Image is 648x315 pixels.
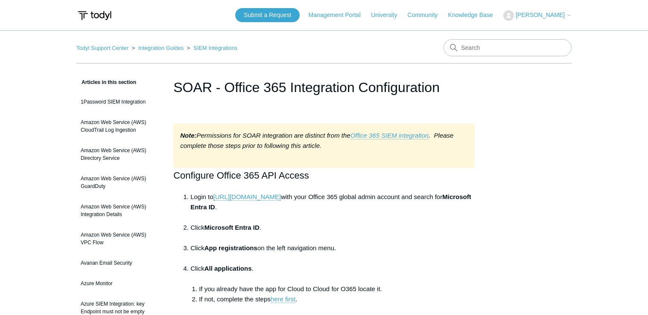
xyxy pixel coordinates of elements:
strong: All applications [204,265,252,272]
a: Amazon Web Service (AWS) VPC Flow [76,227,161,251]
a: Knowledge Base [448,11,502,20]
a: Amazon Web Service (AWS) Integration Details [76,199,161,223]
strong: Microsoft Entra ID [204,224,260,231]
strong: Note: [180,132,196,139]
em: Permissions for SOAR integration are distinct from the . Please complete those steps prior to fol... [180,132,453,149]
span: [PERSON_NAME] [516,12,565,18]
li: Integration Guides [130,45,185,51]
a: [URL][DOMAIN_NAME] [213,193,281,201]
a: 1Password SIEM Integration [76,94,161,110]
strong: App registrations [204,244,257,251]
a: Avanan Email Security [76,255,161,271]
a: University [371,11,406,20]
li: SIEM Integrations [185,45,238,51]
a: Todyl Support Center [76,45,128,51]
a: Community [408,11,447,20]
li: Click . [190,263,475,315]
span: Articles in this section [76,79,136,85]
li: Click . [190,223,475,243]
li: If not, complete the steps . [199,294,475,315]
a: Amazon Web Service (AWS) Directory Service [76,142,161,166]
input: Search [444,39,572,56]
a: Management Portal [309,11,369,20]
button: [PERSON_NAME] [503,10,572,21]
li: Todyl Support Center [76,45,130,51]
a: Amazon Web Service (AWS) CloudTrail Log Ingestion [76,114,161,138]
h1: SOAR - Office 365 Integration Configuration [173,77,475,98]
a: here first [271,295,295,303]
strong: Microsoft Entra ID [190,193,471,211]
li: Login to with your Office 365 global admin account and search for . [190,192,475,223]
li: If you already have the app for Cloud to Cloud for O365 locate it. [199,284,475,294]
a: Office 365 SIEM integration [350,132,429,139]
img: Todyl Support Center Help Center home page [76,8,113,23]
a: Integration Guides [138,45,184,51]
li: Click on the left navigation menu. [190,243,475,263]
a: Amazon Web Service (AWS) GuardDuty [76,171,161,194]
a: SIEM Integrations [193,45,237,51]
a: Submit a Request [235,8,300,22]
a: Azure Monitor [76,275,161,292]
h2: Configure Office 365 API Access [173,168,475,183]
